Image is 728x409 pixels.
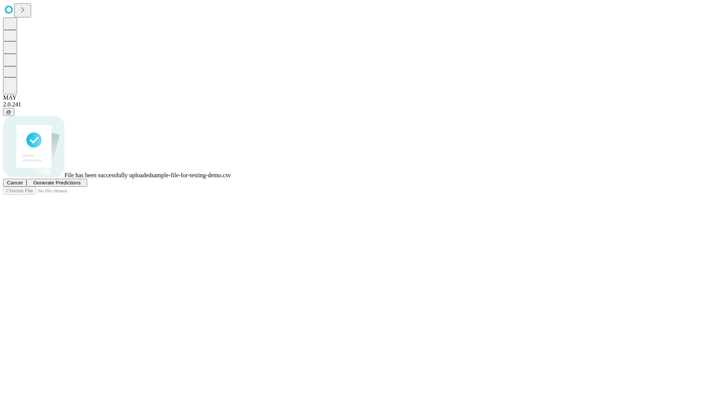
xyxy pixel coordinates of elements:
span: Cancel [7,180,23,186]
span: @ [6,109,11,115]
button: @ [3,108,14,116]
span: File has been successfully uploaded [64,172,151,178]
div: MAY [3,94,725,101]
button: Cancel [3,179,27,187]
span: sample-file-for-testing-demo.csv [151,172,231,178]
div: 2.0.241 [3,101,725,108]
button: Generate Predictions [27,179,87,187]
span: Generate Predictions [33,180,80,186]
